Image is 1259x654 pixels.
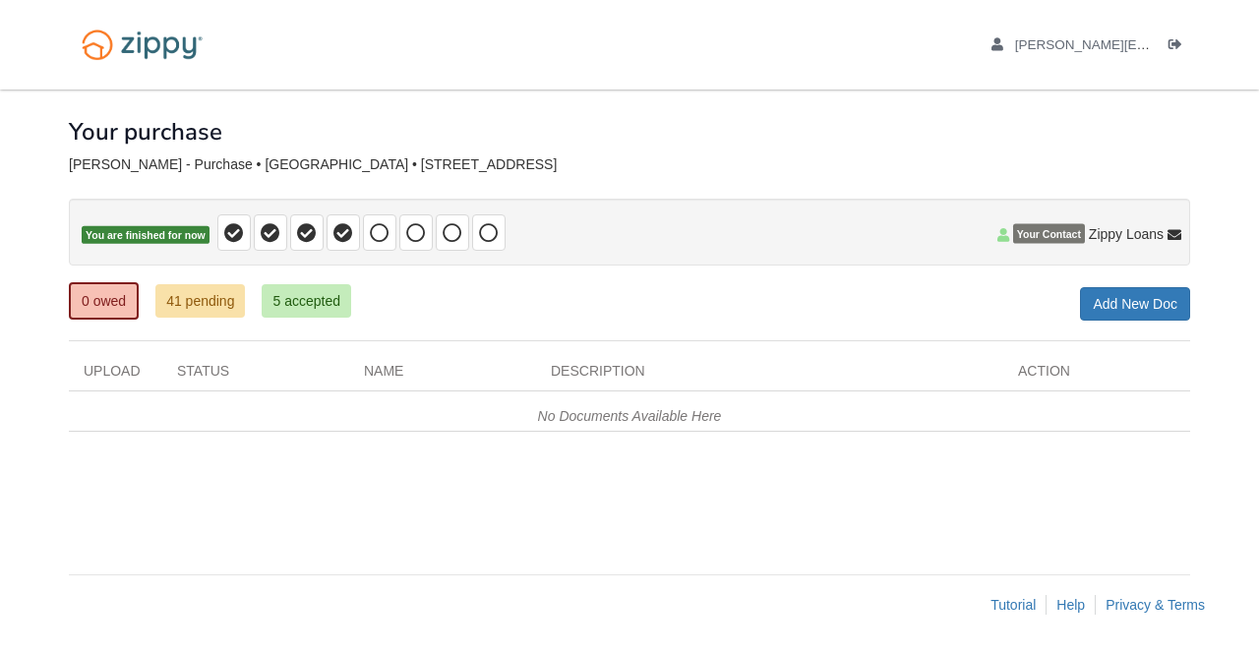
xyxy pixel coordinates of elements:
[69,20,215,70] img: Logo
[69,361,162,390] div: Upload
[538,408,722,424] em: No Documents Available Here
[155,284,245,318] a: 41 pending
[1003,361,1190,390] div: Action
[162,361,349,390] div: Status
[82,226,210,245] span: You are finished for now
[1089,224,1164,244] span: Zippy Loans
[1080,287,1190,321] a: Add New Doc
[69,282,139,320] a: 0 owed
[536,361,1003,390] div: Description
[69,156,1190,173] div: [PERSON_NAME] - Purchase • [GEOGRAPHIC_DATA] • [STREET_ADDRESS]
[1169,37,1190,57] a: Log out
[990,597,1036,613] a: Tutorial
[262,284,351,318] a: 5 accepted
[349,361,536,390] div: Name
[1056,597,1085,613] a: Help
[1106,597,1205,613] a: Privacy & Terms
[69,119,222,145] h1: Your purchase
[1013,224,1085,244] span: Your Contact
